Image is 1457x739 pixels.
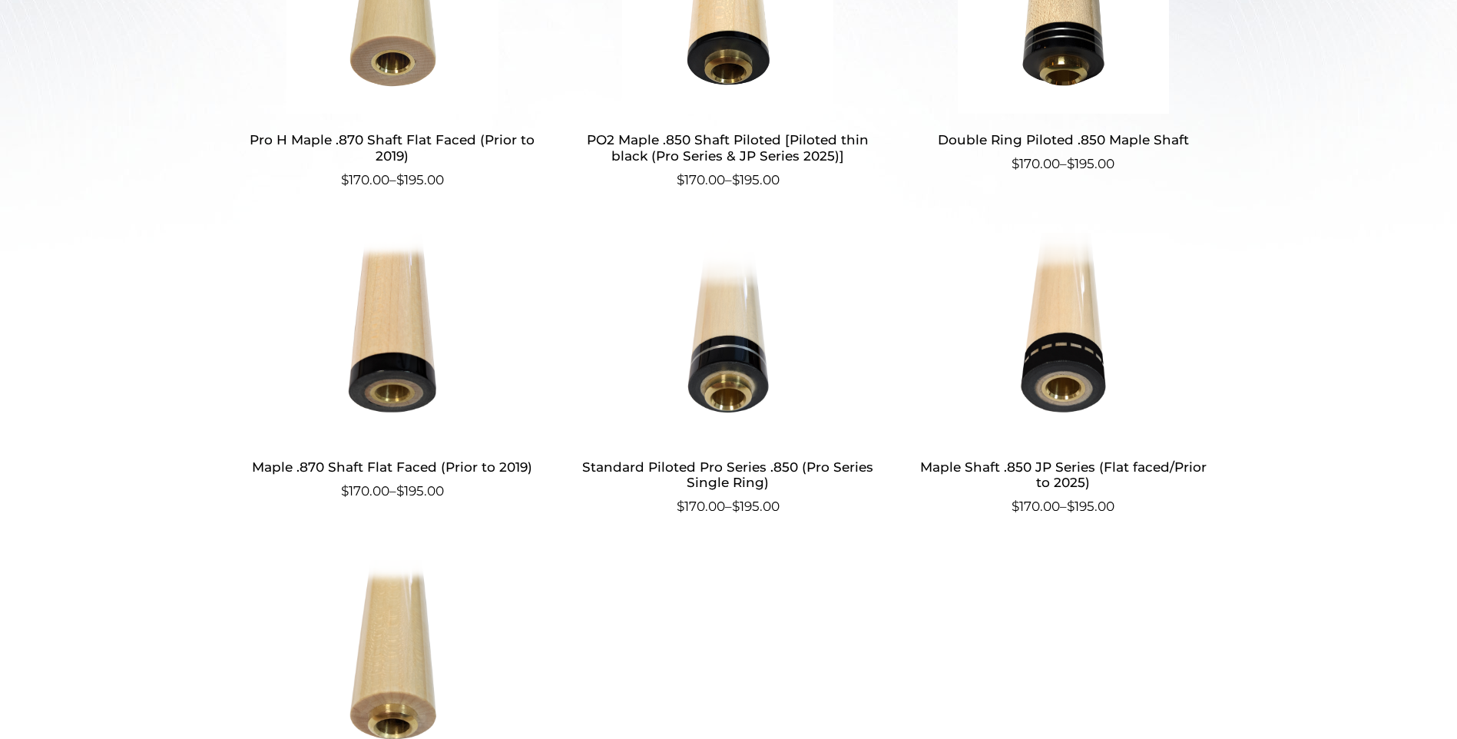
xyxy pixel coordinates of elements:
img: Maple Shaft .850 JP Series (Flat faced/Prior to 2025) [914,233,1213,440]
a: Maple .870 Shaft Flat Faced (Prior to 2019) $170.00–$195.00 [243,233,542,501]
span: – [578,171,877,191]
span: $ [396,483,404,499]
bdi: 195.00 [1067,499,1114,514]
a: Maple Shaft .850 JP Series (Flat faced/Prior to 2025) $170.00–$195.00 [914,233,1213,516]
span: $ [1012,499,1019,514]
bdi: 195.00 [396,483,444,499]
span: – [914,154,1213,174]
span: – [243,482,542,502]
h2: PO2 Maple .850 Shaft Piloted [Piloted thin black (Pro Series & JP Series 2025)] [578,126,877,171]
bdi: 195.00 [396,172,444,187]
bdi: 195.00 [732,172,780,187]
h2: Maple .870 Shaft Flat Faced (Prior to 2019) [243,452,542,481]
span: $ [732,172,740,187]
span: $ [1012,156,1019,171]
a: Standard Piloted Pro Series .850 (Pro Series Single Ring) $170.00–$195.00 [578,233,877,516]
h2: Maple Shaft .850 JP Series (Flat faced/Prior to 2025) [914,452,1213,497]
bdi: 170.00 [1012,499,1060,514]
h2: Double Ring Piloted .850 Maple Shaft [914,126,1213,154]
bdi: 195.00 [732,499,780,514]
span: $ [341,483,349,499]
bdi: 170.00 [677,172,725,187]
bdi: 170.00 [677,499,725,514]
bdi: 170.00 [341,483,389,499]
bdi: 170.00 [1012,156,1060,171]
span: $ [1067,156,1075,171]
bdi: 170.00 [341,172,389,187]
h2: Pro H Maple .870 Shaft Flat Faced (Prior to 2019) [243,126,542,171]
img: Maple .870 Shaft Flat Faced (Prior to 2019) [243,233,542,440]
img: Standard Piloted Pro Series .850 (Pro Series Single Ring) [578,233,877,440]
span: $ [677,499,684,514]
span: $ [677,172,684,187]
h2: Standard Piloted Pro Series .850 (Pro Series Single Ring) [578,452,877,497]
span: $ [341,172,349,187]
span: – [914,497,1213,517]
span: – [243,171,542,191]
span: $ [1067,499,1075,514]
span: $ [732,499,740,514]
span: $ [396,172,404,187]
span: – [578,497,877,517]
bdi: 195.00 [1067,156,1114,171]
